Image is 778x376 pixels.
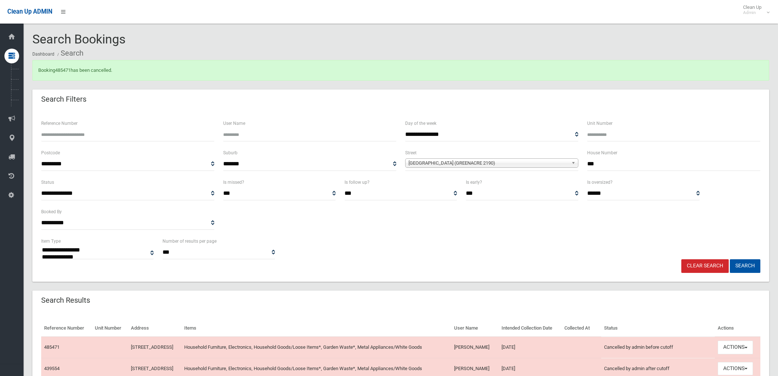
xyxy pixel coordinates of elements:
th: Unit Number [92,320,128,337]
a: [STREET_ADDRESS] [131,344,173,350]
th: User Name [451,320,499,337]
th: Collected At [561,320,601,337]
header: Search Results [32,293,99,308]
label: Suburb [223,149,238,157]
label: Booked By [41,208,62,216]
button: Search [730,259,760,273]
th: Intended Collection Date [499,320,561,337]
a: 485471 [55,67,71,73]
th: Address [128,320,181,337]
small: Admin [743,10,761,15]
label: Reference Number [41,119,78,127]
th: Reference Number [41,320,92,337]
th: Status [601,320,715,337]
span: Clean Up ADMIN [7,8,52,15]
button: Actions [718,341,753,354]
label: House Number [587,149,617,157]
header: Search Filters [32,92,95,106]
a: 439554 [44,366,60,371]
a: Dashboard [32,52,54,57]
label: Street [405,149,417,157]
label: Is follow up? [345,178,370,186]
button: Actions [718,362,753,376]
label: Number of results per page [163,237,217,245]
label: User Name [223,119,245,127]
span: Clean Up [739,4,769,15]
label: Postcode [41,149,60,157]
a: Clear Search [681,259,729,273]
label: Status [41,178,54,186]
label: Item Type [41,237,61,245]
span: [GEOGRAPHIC_DATA] (GREENACRE 2190) [408,159,568,168]
label: Is oversized? [587,178,613,186]
li: Search [56,46,83,60]
td: Household Furniture, Electronics, Household Goods/Loose Items*, Garden Waste*, Metal Appliances/W... [181,337,451,358]
th: Actions [715,320,760,337]
a: 485471 [44,344,60,350]
td: [PERSON_NAME] [451,337,499,358]
label: Is missed? [223,178,244,186]
td: [DATE] [499,337,561,358]
label: Unit Number [587,119,613,127]
label: Day of the week [405,119,436,127]
span: Search Bookings [32,32,126,46]
th: Items [181,320,451,337]
div: Booking has been cancelled. [32,60,769,81]
td: Cancelled by admin before cutoff [601,337,715,358]
a: [STREET_ADDRESS] [131,366,173,371]
label: Is early? [466,178,482,186]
